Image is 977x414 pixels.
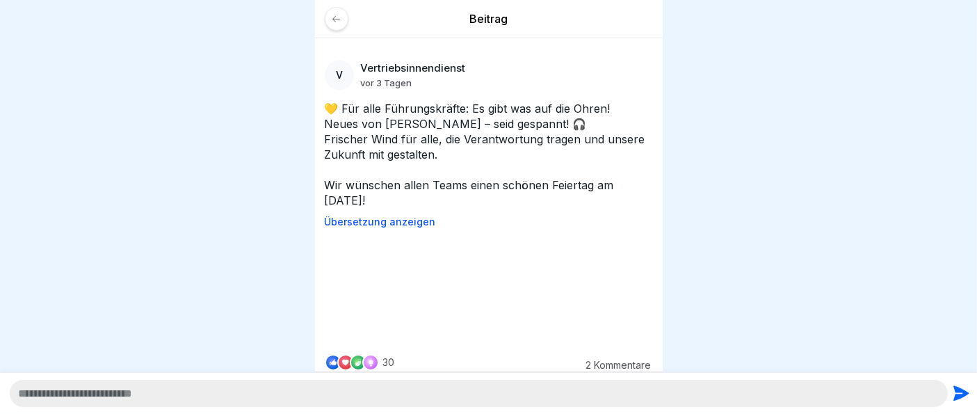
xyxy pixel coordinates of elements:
[325,216,653,228] p: Übersetzung anzeigen
[383,357,395,368] p: 30
[361,77,412,88] p: vor 3 Tagen
[575,360,652,371] p: 2 Kommentare
[325,101,653,208] p: 💛 Für alle Führungskräfte: Es gibt was auf die Ohren! Neues von [PERSON_NAME] – seid gespannt! 🎧 ...
[325,61,354,90] div: V
[361,62,466,74] p: Vertriebsinnendienst
[325,11,653,26] p: Beitrag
